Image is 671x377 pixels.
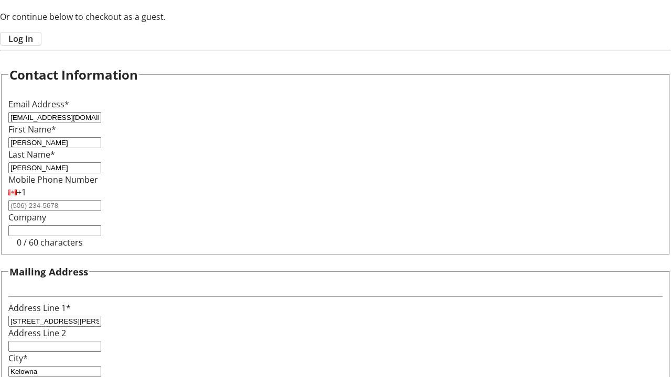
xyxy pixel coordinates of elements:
label: Address Line 2 [8,327,66,339]
label: Address Line 1* [8,302,71,314]
label: Email Address* [8,98,69,110]
label: Company [8,212,46,223]
h3: Mailing Address [9,264,88,279]
label: Last Name* [8,149,55,160]
label: Mobile Phone Number [8,174,98,185]
tr-character-limit: 0 / 60 characters [17,237,83,248]
input: City [8,366,101,377]
span: Log In [8,32,33,45]
input: (506) 234-5678 [8,200,101,211]
label: City* [8,352,28,364]
input: Address [8,316,101,327]
label: First Name* [8,124,56,135]
h2: Contact Information [9,65,138,84]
